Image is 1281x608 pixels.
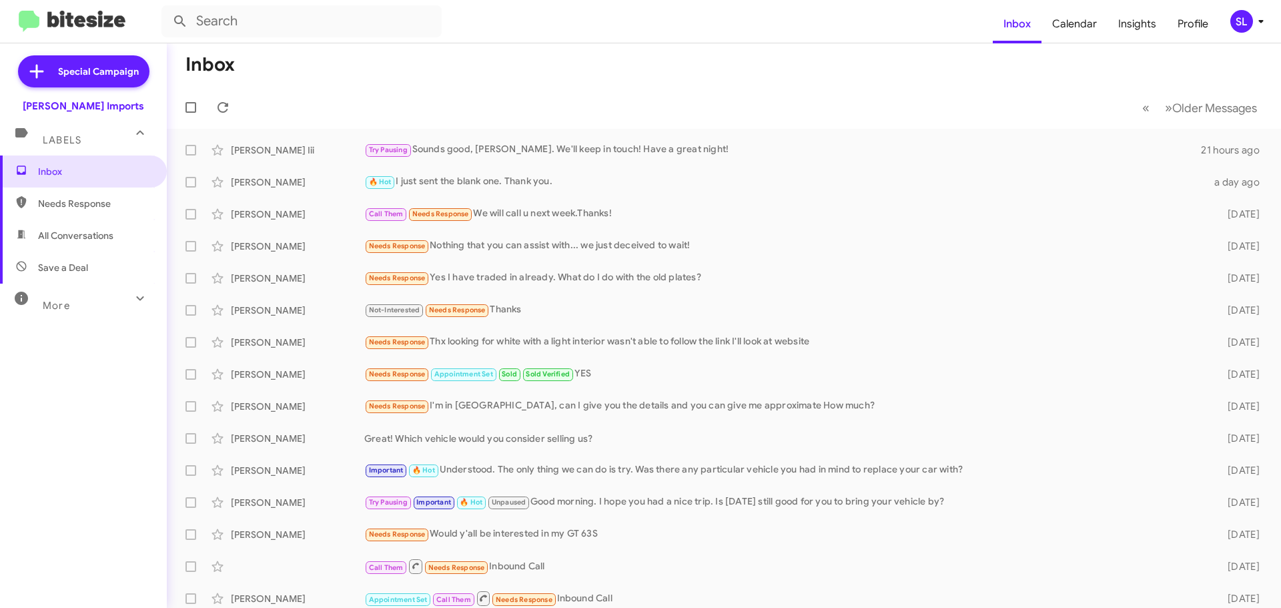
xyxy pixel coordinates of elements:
[436,595,471,604] span: Call Them
[1165,99,1172,116] span: »
[231,400,364,413] div: [PERSON_NAME]
[1206,592,1270,605] div: [DATE]
[43,134,81,146] span: Labels
[231,592,364,605] div: [PERSON_NAME]
[38,261,88,274] span: Save a Deal
[369,370,426,378] span: Needs Response
[185,54,235,75] h1: Inbox
[1206,432,1270,445] div: [DATE]
[369,242,426,250] span: Needs Response
[364,495,1206,510] div: Good morning. I hope you had a nice trip. Is [DATE] still good for you to bring your vehicle by?
[416,498,451,507] span: Important
[1108,5,1167,43] a: Insights
[369,338,426,346] span: Needs Response
[58,65,139,78] span: Special Campaign
[1167,5,1219,43] a: Profile
[364,590,1206,607] div: Inbound Call
[492,498,526,507] span: Unpaused
[364,206,1206,222] div: We will call u next week.Thanks!
[364,334,1206,350] div: Thx looking for white with a light interior wasn't able to follow the link I'll look at website
[364,270,1206,286] div: Yes I have traded in already. What do I do with the old plates?
[1206,368,1270,381] div: [DATE]
[364,558,1206,575] div: Inbound Call
[1206,272,1270,285] div: [DATE]
[1206,496,1270,509] div: [DATE]
[496,595,552,604] span: Needs Response
[993,5,1041,43] a: Inbox
[364,463,1206,478] div: Understood. The only thing we can do is try. Was there any particular vehicle you had in mind to ...
[428,563,485,572] span: Needs Response
[1142,99,1150,116] span: «
[369,563,404,572] span: Call Them
[369,466,404,475] span: Important
[1219,10,1266,33] button: SL
[1206,304,1270,317] div: [DATE]
[369,498,408,507] span: Try Pausing
[364,432,1206,445] div: Great! Which vehicle would you consider selling us?
[38,229,113,242] span: All Conversations
[231,304,364,317] div: [PERSON_NAME]
[369,210,404,218] span: Call Them
[1206,528,1270,541] div: [DATE]
[502,370,517,378] span: Sold
[369,145,408,154] span: Try Pausing
[231,208,364,221] div: [PERSON_NAME]
[231,496,364,509] div: [PERSON_NAME]
[1230,10,1253,33] div: SL
[369,530,426,539] span: Needs Response
[1157,94,1265,121] button: Next
[231,368,364,381] div: [PERSON_NAME]
[364,238,1206,254] div: Nothing that you can assist with... we just deceived to wait!
[1206,176,1270,189] div: a day ago
[364,174,1206,190] div: I just sent the blank one. Thank you.
[369,402,426,410] span: Needs Response
[526,370,570,378] span: Sold Verified
[1206,208,1270,221] div: [DATE]
[429,306,486,314] span: Needs Response
[231,432,364,445] div: [PERSON_NAME]
[23,99,144,113] div: [PERSON_NAME] Imports
[364,366,1206,382] div: YES
[1201,143,1270,157] div: 21 hours ago
[231,272,364,285] div: [PERSON_NAME]
[231,464,364,477] div: [PERSON_NAME]
[1041,5,1108,43] a: Calendar
[412,466,435,475] span: 🔥 Hot
[369,595,428,604] span: Appointment Set
[231,143,364,157] div: [PERSON_NAME] Iii
[1206,400,1270,413] div: [DATE]
[1134,94,1158,121] button: Previous
[231,240,364,253] div: [PERSON_NAME]
[364,527,1206,542] div: Would y'all be interested in my GT 63S
[18,55,149,87] a: Special Campaign
[231,336,364,349] div: [PERSON_NAME]
[369,178,392,186] span: 🔥 Hot
[38,165,151,178] span: Inbox
[1206,336,1270,349] div: [DATE]
[161,5,442,37] input: Search
[1135,94,1265,121] nav: Page navigation example
[1206,240,1270,253] div: [DATE]
[1206,560,1270,573] div: [DATE]
[364,302,1206,318] div: Thanks
[369,274,426,282] span: Needs Response
[364,142,1201,158] div: Sounds good, [PERSON_NAME]. We'll keep in touch! Have a great night!
[38,197,151,210] span: Needs Response
[369,306,420,314] span: Not-Interested
[43,300,70,312] span: More
[412,210,469,218] span: Needs Response
[434,370,493,378] span: Appointment Set
[364,398,1206,414] div: I'm in [GEOGRAPHIC_DATA], can I give you the details and you can give me approximate How much?
[1206,464,1270,477] div: [DATE]
[1172,101,1257,115] span: Older Messages
[231,528,364,541] div: [PERSON_NAME]
[231,176,364,189] div: [PERSON_NAME]
[460,498,482,507] span: 🔥 Hot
